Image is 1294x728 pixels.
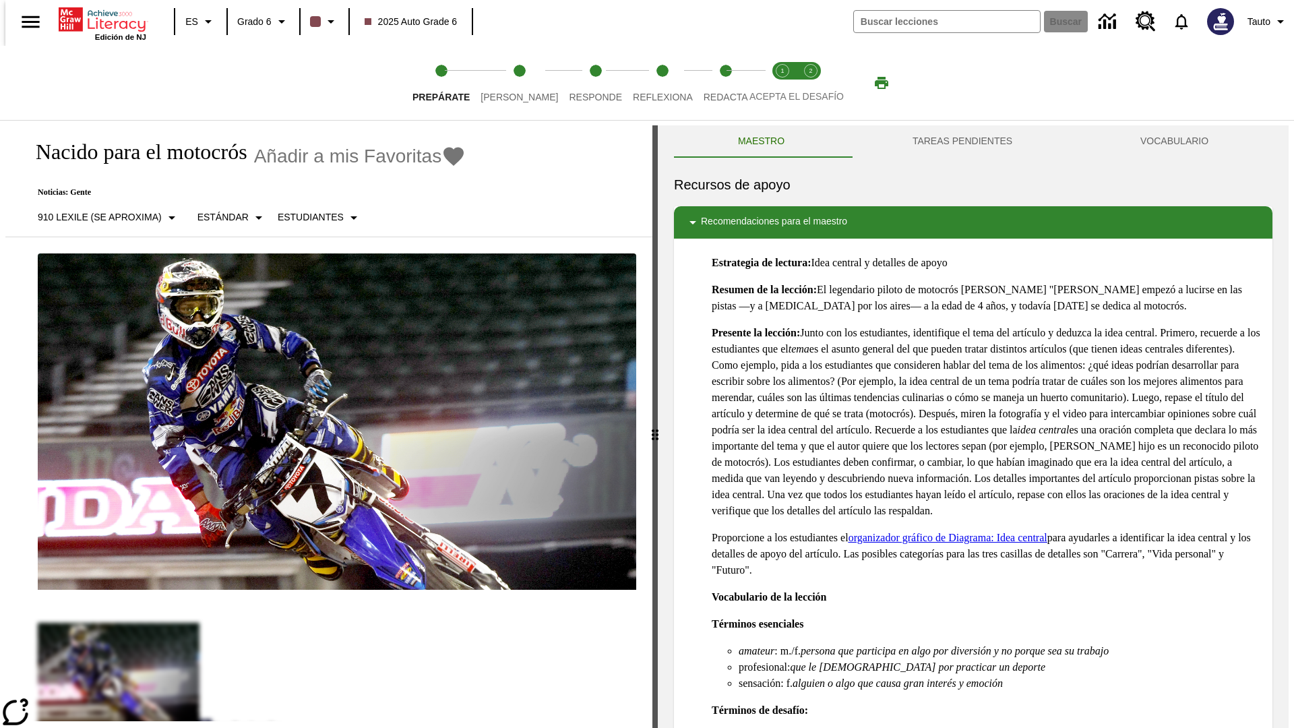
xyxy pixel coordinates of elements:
a: organizador gráfico de Diagrama: Idea central [849,532,1047,543]
div: Portada [59,5,146,41]
p: El legendario piloto de motocrós [PERSON_NAME] "[PERSON_NAME] empezó a lucirse en las pistas —y a... [712,282,1262,314]
span: 2025 Auto Grade 6 [365,15,458,29]
em: persona que participa en algo por diversión y no porque sea su trabajo [801,645,1109,657]
li: profesional: [739,659,1262,675]
button: VOCABULARIO [1076,125,1272,158]
div: reading [5,125,652,721]
span: Añadir a mis Favoritas [254,146,442,167]
strong: Estrategia de lectura: [712,257,811,268]
strong: Presente la lección: [712,327,800,338]
p: Noticias: Gente [22,187,466,198]
button: Abrir el menú lateral [11,2,51,42]
button: Escoja un nuevo avatar [1199,4,1242,39]
button: Seleccione Lexile, 910 Lexile (Se aproxima) [32,206,185,230]
em: que le [DEMOGRAPHIC_DATA] por practicar un deporte [790,661,1045,673]
button: Grado: Grado 6, Elige un grado [232,9,295,34]
button: Acepta el desafío contesta step 2 of 2 [791,46,830,120]
text: 2 [809,67,812,74]
button: Reflexiona step 4 of 5 [622,46,704,120]
span: Redacta [704,92,748,102]
button: Redacta step 5 of 5 [693,46,759,120]
img: El corredor de motocrós James Stewart vuela por los aires en su motocicleta de montaña [38,253,636,590]
img: Avatar [1207,8,1234,35]
p: Proporcione a los estudiantes el para ayudarles a identificar la idea central y los detalles de a... [712,530,1262,578]
a: Notificaciones [1164,4,1199,39]
button: Tipo de apoyo, Estándar [192,206,272,230]
p: Estándar [197,210,249,224]
strong: Términos esenciales [712,618,803,630]
span: Edición de NJ [95,33,146,41]
h1: Nacido para el motocrós [22,140,247,164]
span: Reflexiona [633,92,693,102]
em: tema [789,343,809,355]
div: Recomendaciones para el maestro [674,206,1272,239]
em: idea central [1018,424,1070,435]
button: Lenguaje: ES, Selecciona un idioma [179,9,222,34]
button: Seleccionar estudiante [272,206,367,230]
span: [PERSON_NAME] [481,92,558,102]
button: Acepta el desafío lee step 1 of 2 [763,46,802,120]
span: Grado 6 [237,15,272,29]
span: Responde [569,92,622,102]
div: activity [658,125,1289,728]
button: Maestro [674,125,849,158]
button: Lee step 2 of 5 [470,46,569,120]
button: TAREAS PENDIENTES [849,125,1076,158]
button: Imprimir [860,71,903,95]
p: Junto con los estudiantes, identifique el tema del artículo y deduzca la idea central. Primero, r... [712,325,1262,519]
span: Prepárate [412,92,470,102]
a: Centro de recursos, Se abrirá en una pestaña nueva. [1128,3,1164,40]
em: amateur [739,645,774,657]
strong: Términos de desafío: [712,704,808,716]
input: Buscar campo [854,11,1040,32]
p: Idea central y detalles de apoyo [712,255,1262,271]
p: Estudiantes [278,210,344,224]
strong: Vocabulario de la lección [712,591,827,603]
strong: Resumen de la lección: [712,284,817,295]
p: 910 Lexile (Se aproxima) [38,210,162,224]
button: Añadir a mis Favoritas - Nacido para el motocrós [254,144,466,168]
div: Instructional Panel Tabs [674,125,1272,158]
text: 1 [780,67,784,74]
li: sensación: f. [739,675,1262,692]
p: Recomendaciones para el maestro [701,214,847,231]
span: ACEPTA EL DESAFÍO [749,91,844,102]
a: Centro de información [1090,3,1128,40]
span: ES [185,15,198,29]
button: Perfil/Configuración [1242,9,1294,34]
button: El color de la clase es café oscuro. Cambiar el color de la clase. [305,9,344,34]
div: Pulsa la tecla de intro o la barra espaciadora y luego presiona las flechas de derecha e izquierd... [652,125,658,728]
span: Tauto [1247,15,1270,29]
h6: Recursos de apoyo [674,174,1272,195]
button: Responde step 3 of 5 [558,46,633,120]
em: alguien o algo que causa gran interés y emoción [793,677,1003,689]
li: : m./f. [739,643,1262,659]
button: Prepárate step 1 of 5 [402,46,481,120]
